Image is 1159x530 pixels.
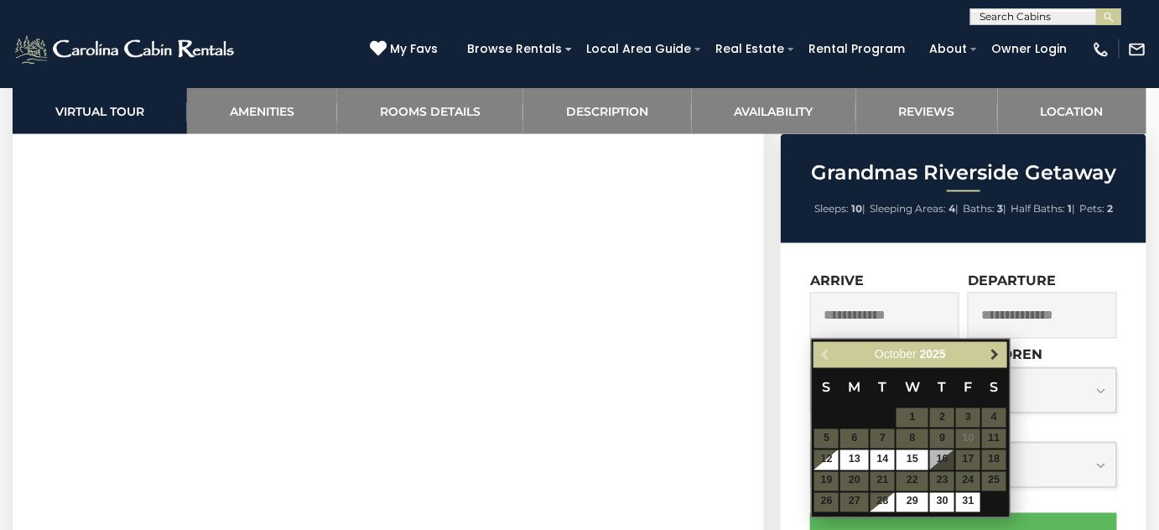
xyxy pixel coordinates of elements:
span: Thursday [938,380,947,396]
strong: 1 [1068,202,1072,215]
span: Pets: [1079,202,1104,215]
a: 30 [930,493,954,512]
span: Next [988,349,1001,362]
a: Rental Program [800,36,913,62]
a: 29 [897,493,928,512]
label: Departure [968,273,1056,288]
span: Baths: [963,202,995,215]
a: Virtual Tour [13,88,187,134]
a: Amenities [187,88,337,134]
span: Saturday [990,380,998,396]
a: 31 [956,493,980,512]
a: Local Area Guide [578,36,699,62]
a: 12 [814,450,839,470]
a: 14 [871,450,895,470]
a: Real Estate [707,36,793,62]
a: My Favs [370,40,442,59]
span: Wednesday [905,380,920,396]
li: | [870,198,959,220]
span: Monday [849,380,861,396]
strong: 4 [949,202,955,215]
span: Sleeps: [814,202,849,215]
img: White-1-2.png [13,33,239,66]
li: | [814,198,865,220]
strong: 3 [997,202,1003,215]
li: | [963,198,1006,220]
a: 15 [897,450,928,470]
h2: Grandmas Riverside Getaway [785,162,1142,184]
span: October [875,348,917,361]
a: Description [523,88,691,134]
li: | [1011,198,1075,220]
strong: 2 [1107,202,1113,215]
a: Availability [692,88,856,134]
label: Arrive [810,273,864,288]
a: About [921,36,975,62]
span: 2025 [920,348,946,361]
a: Browse Rentals [459,36,570,62]
span: Sunday [823,380,831,396]
span: My Favs [390,40,438,58]
a: Next [985,345,1006,366]
img: mail-regular-white.png [1128,40,1146,59]
a: Rooms Details [337,88,523,134]
a: Owner Login [983,36,1075,62]
img: phone-regular-white.png [1092,40,1110,59]
span: Half Baths: [1011,202,1065,215]
span: Sleeping Areas: [870,202,946,215]
span: Tuesday [879,380,887,396]
a: 13 [840,450,869,470]
a: Location [998,88,1146,134]
a: Reviews [856,88,998,134]
span: Friday [964,380,973,396]
a: 28 [871,493,895,512]
strong: 10 [851,202,862,215]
